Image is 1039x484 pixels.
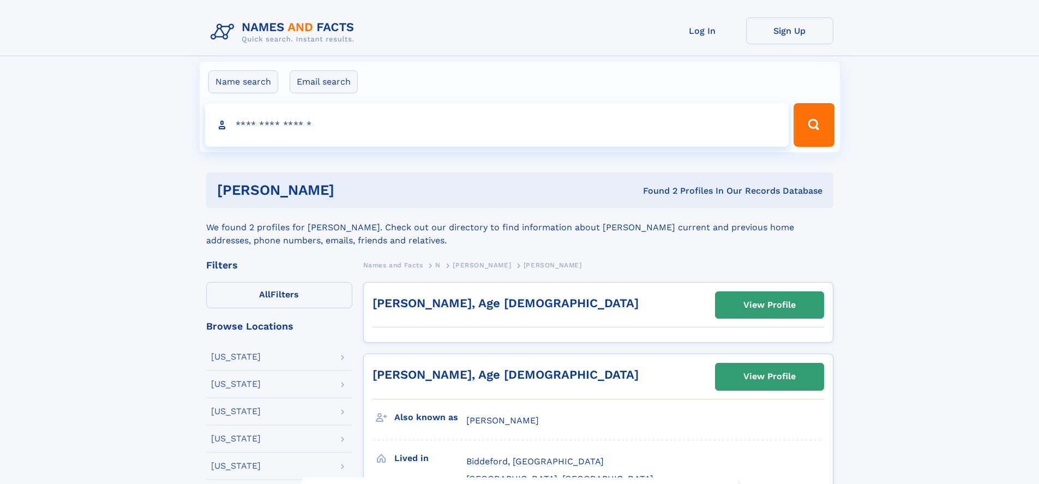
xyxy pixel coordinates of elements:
span: [GEOGRAPHIC_DATA], [GEOGRAPHIC_DATA] [466,474,653,484]
div: [US_STATE] [211,352,261,361]
h3: Lived in [394,449,466,468]
div: View Profile [743,292,796,318]
h1: [PERSON_NAME] [217,183,489,197]
h3: Also known as [394,408,466,427]
div: We found 2 profiles for [PERSON_NAME]. Check out our directory to find information about [PERSON_... [206,208,833,247]
span: [PERSON_NAME] [524,261,582,269]
input: search input [205,103,789,147]
div: [US_STATE] [211,434,261,443]
a: [PERSON_NAME] [453,258,511,272]
div: Found 2 Profiles In Our Records Database [489,185,822,197]
a: [PERSON_NAME], Age [DEMOGRAPHIC_DATA] [373,368,639,381]
div: View Profile [743,364,796,389]
a: Sign Up [746,17,833,44]
div: [US_STATE] [211,462,261,470]
img: Logo Names and Facts [206,17,363,47]
span: [PERSON_NAME] [466,415,539,426]
a: Log In [659,17,746,44]
span: Biddeford, [GEOGRAPHIC_DATA] [466,456,604,467]
span: [PERSON_NAME] [453,261,511,269]
div: Filters [206,260,352,270]
span: N [435,261,441,269]
a: [PERSON_NAME], Age [DEMOGRAPHIC_DATA] [373,296,639,310]
label: Filters [206,282,352,308]
button: Search Button [794,103,834,147]
div: [US_STATE] [211,407,261,416]
a: Names and Facts [363,258,423,272]
label: Email search [290,70,358,93]
a: View Profile [716,292,824,318]
div: Browse Locations [206,321,352,331]
label: Name search [208,70,278,93]
a: N [435,258,441,272]
span: All [259,289,271,300]
div: [US_STATE] [211,380,261,389]
a: View Profile [716,363,824,390]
